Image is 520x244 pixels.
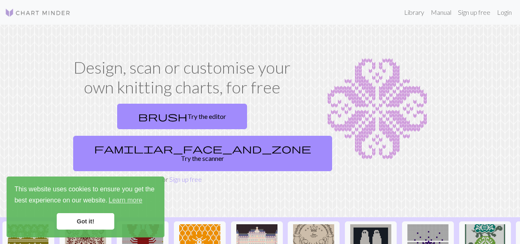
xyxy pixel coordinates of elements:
a: Sign up free [455,4,494,21]
a: Login [494,4,515,21]
a: Try the editor [117,104,247,129]
a: Library [401,4,428,21]
a: dismiss cookie message [57,213,114,230]
span: familiar_face_and_zone [94,143,311,154]
a: learn more about cookies [107,194,143,207]
img: Chart example [304,58,451,160]
img: Logo [5,8,71,18]
h1: Design, scan or customise your own knitting charts, for free [70,58,294,97]
span: brush [138,111,187,122]
span: This website uses cookies to ensure you get the best experience on our website. [14,184,157,207]
div: cookieconsent [7,177,164,237]
a: Sign up free [169,175,202,183]
a: Try the scanner [73,136,332,171]
div: or [70,100,294,184]
a: Manual [428,4,455,21]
